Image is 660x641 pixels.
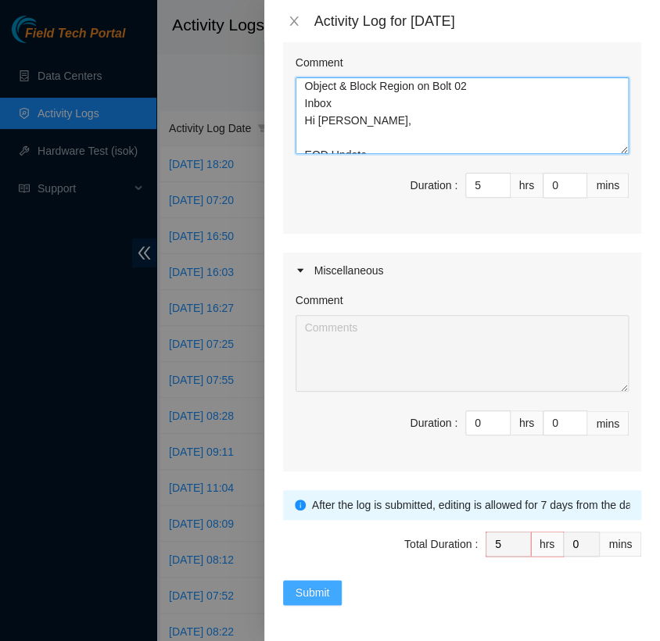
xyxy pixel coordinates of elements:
[296,315,629,392] textarea: Comment
[600,532,641,557] div: mins
[587,410,629,435] div: mins
[410,414,457,432] div: Duration :
[404,535,478,553] div: Total Duration :
[296,77,629,154] textarea: Comment
[283,252,641,288] div: Miscellaneous
[511,173,543,198] div: hrs
[296,584,330,601] span: Submit
[296,292,343,309] label: Comment
[288,15,300,27] span: close
[283,14,305,29] button: Close
[295,500,306,510] span: info-circle
[283,580,343,605] button: Submit
[587,173,629,198] div: mins
[531,532,564,557] div: hrs
[314,13,641,30] div: Activity Log for [DATE]
[410,177,457,194] div: Duration :
[296,54,343,71] label: Comment
[296,266,305,275] span: caret-right
[511,410,543,435] div: hrs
